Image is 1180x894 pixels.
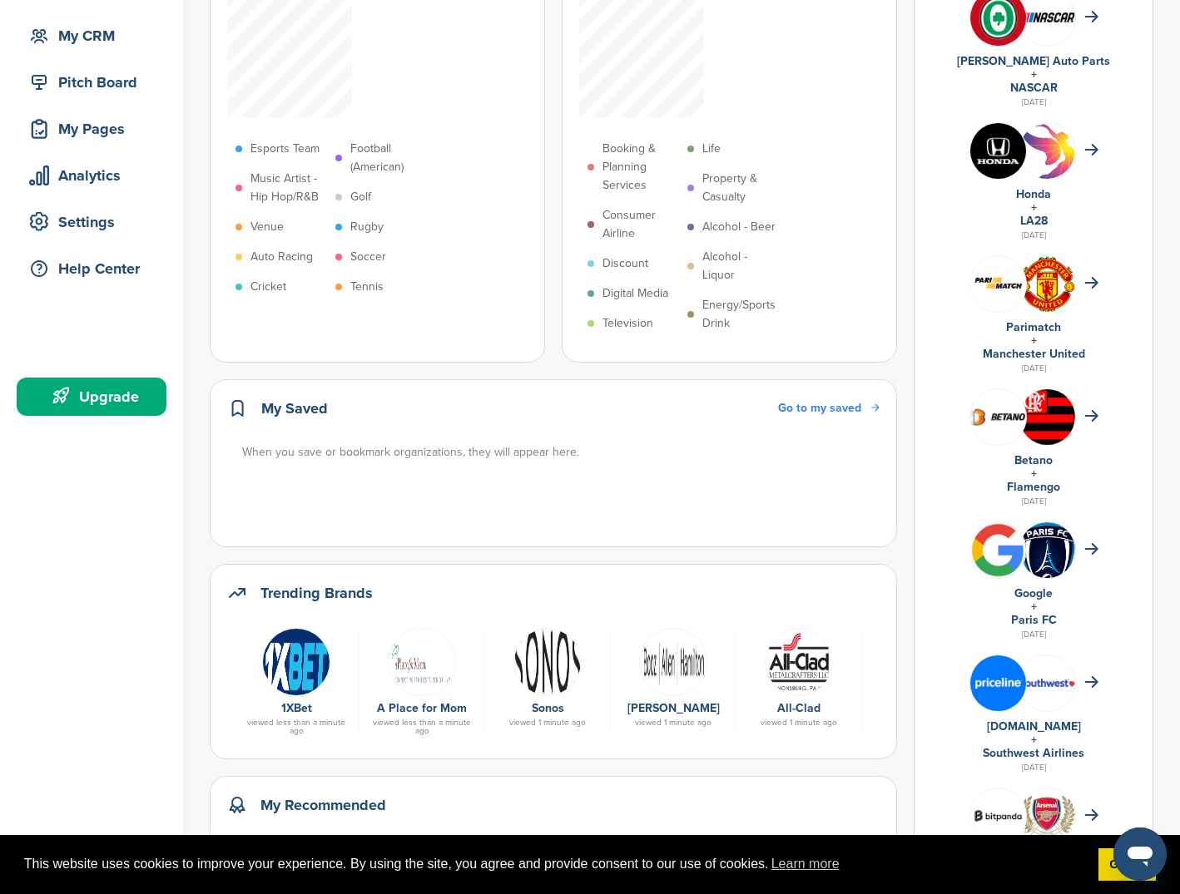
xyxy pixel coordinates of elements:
a: [PERSON_NAME] [627,701,720,715]
img: Bwupxdxo 400x400 [970,522,1026,578]
p: Consumer Airline [602,206,679,243]
a: Paris FC [1011,613,1057,627]
div: [DATE] [931,494,1136,509]
p: Digital Media [602,284,668,303]
a: Bk8 [870,628,979,694]
h2: My Recommended [260,793,386,817]
div: [DATE] [931,627,1136,642]
div: [DATE] [931,361,1136,376]
div: [DATE] [931,95,1136,110]
a: Sonos company [493,628,602,694]
p: Life [702,140,721,158]
span: This website uses cookies to improve your experience. By using the site, you agree and provide co... [24,852,1085,877]
p: Football (American) [350,140,427,176]
p: Auto Racing [250,248,313,266]
p: Alcohol - Beer [702,218,776,236]
img: Data [639,628,707,696]
a: My Pages [17,110,166,148]
div: When you save or bookmark organizations, they will appear here. [242,443,881,462]
img: Open uri20141112 50798 1dsdxbh [765,628,833,696]
div: viewed 1 minute ago [745,719,853,727]
p: Music Artist - Hip Hop/R&B [250,170,327,206]
a: My CRM [17,17,166,55]
a: + [1031,200,1037,215]
a: Southwest Airlines [983,746,1084,760]
a: + [1031,467,1037,481]
a: Open uri20141112 50798 1dsdxbh [745,628,853,694]
img: Southwest airlines logo 2014.svg [1019,679,1075,687]
a: Upgrade [17,378,166,416]
iframe: Button to launch messaging window [1113,827,1167,881]
img: Screen shot 2018 07 10 at 12.33.29 pm [970,274,1026,294]
a: Screen shot 2018 01 18 at 1.34.52 pm [368,628,476,694]
div: viewed 2 minutes ago [870,719,979,727]
p: Venue [250,218,284,236]
a: Pitch Board [17,63,166,101]
div: viewed less than a minute ago [368,719,476,735]
p: Cricket [250,278,286,296]
p: Booking & Planning Services [602,140,679,195]
a: learn more about cookies [769,852,842,877]
a: Help Center [17,249,166,288]
p: Rugby [350,218,384,236]
div: viewed less than a minute ago [242,719,350,735]
a: Parimatch [1006,320,1061,334]
div: Help Center [25,254,166,284]
div: Analytics [25,161,166,190]
div: My CRM [25,21,166,51]
a: Settings [17,203,166,241]
a: + [1031,333,1037,348]
img: 7569886e 0a8b 4460 bc64 d028672dde70 [1019,12,1075,22]
a: LA28 [1020,214,1048,228]
a: + [1031,733,1037,747]
a: Go to my saved [778,399,880,417]
div: My Pages [25,114,166,144]
a: dismiss cookie message [1098,848,1156,882]
a: Google [1014,586,1053,600]
a: Sonos [532,701,564,715]
a: [DOMAIN_NAME] [987,719,1081,733]
a: 1XBet [281,701,312,715]
p: Esports Team [250,140,320,158]
div: [DATE] [931,228,1136,243]
img: Kln5su0v 400x400 [970,123,1026,179]
p: Discount [602,254,648,273]
div: [DATE] [931,760,1136,775]
img: Sonos company [513,628,582,696]
p: Golf [350,188,371,206]
h2: My Saved [261,397,328,420]
a: NASCAR [1010,81,1058,95]
img: Screenshot 2018 08 09 at 9.03.11 am [262,628,330,696]
a: Betano [1014,453,1053,467]
img: Ig6ldnjt 400x400 [970,655,1026,711]
a: Manchester United [983,347,1085,361]
a: Screenshot 2018 08 09 at 9.03.11 am [242,628,350,694]
a: Honda [1016,187,1051,201]
img: Open uri20141112 64162 vhlk61?1415807597 [1019,796,1075,837]
div: viewed 1 minute ago [619,719,727,727]
img: Screen shot 2018 01 18 at 1.34.52 pm [388,628,456,696]
img: Betano [970,407,1026,427]
a: All-Clad [777,701,821,715]
p: Tennis [350,278,384,296]
a: Analytics [17,156,166,195]
a: + [1031,67,1037,81]
p: Property & Casualty [702,170,779,206]
div: Settings [25,207,166,237]
img: Data?1415807839 [1019,389,1075,457]
div: Upgrade [25,382,166,412]
p: Soccer [350,248,386,266]
div: Pitch Board [25,67,166,97]
p: Alcohol - Liquor [702,248,779,284]
img: La 2028 olympics logo [1019,123,1075,222]
img: Open uri20141112 64162 1lb1st5?1415809441 [1019,256,1075,313]
a: + [1031,600,1037,614]
div: viewed 1 minute ago [493,719,602,727]
a: A Place for Mom [377,701,467,715]
img: Bitpanda7084 [970,795,1026,837]
h2: Trending Brands [260,581,373,605]
p: Television [602,314,653,333]
a: [PERSON_NAME] Auto Parts [957,54,1110,68]
img: Paris fc logo.svg [1019,522,1075,589]
a: Flamengo [1007,480,1060,494]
